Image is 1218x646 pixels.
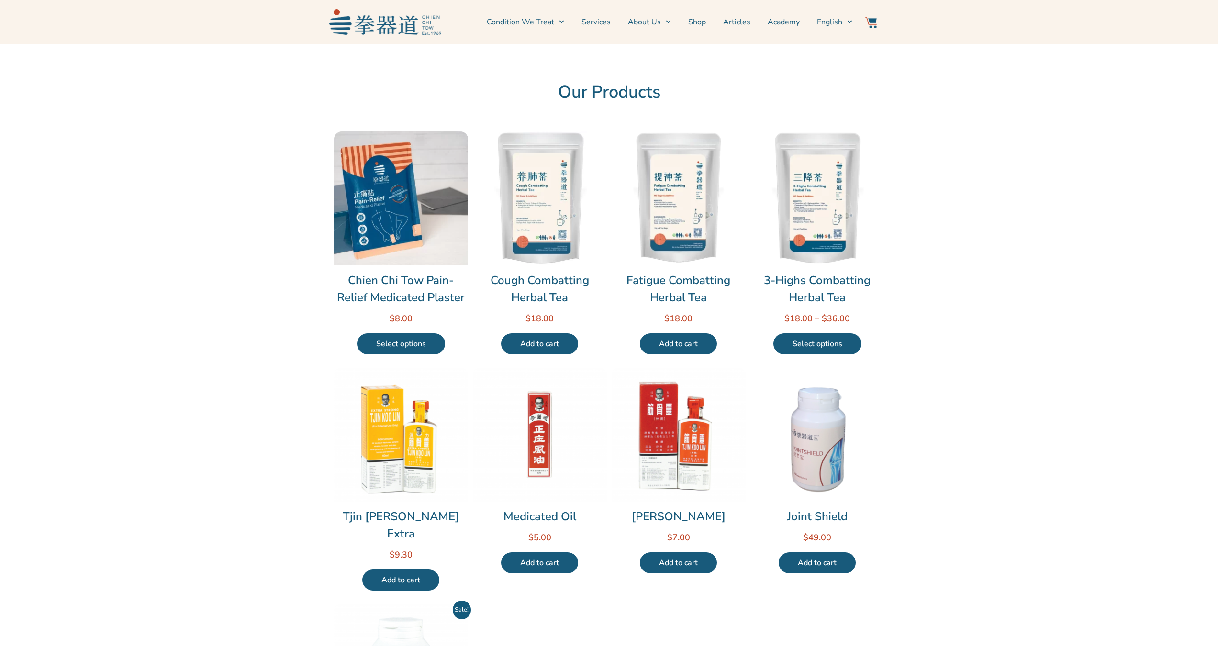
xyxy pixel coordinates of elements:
span: $ [822,313,827,324]
a: Tjin [PERSON_NAME] Extra [334,508,468,542]
a: Add to cart: “Fatigue Combatting Herbal Tea” [640,333,717,354]
a: Fatigue Combatting Herbal Tea [612,272,746,306]
a: [PERSON_NAME] [612,508,746,525]
img: Tjin Koo Lin Extra [334,368,468,502]
bdi: 49.00 [803,532,831,543]
a: Articles [723,10,750,34]
span: $ [784,313,790,324]
img: Tjin Koo Lin [612,368,746,502]
bdi: 9.30 [390,549,413,560]
span: $ [390,313,395,324]
bdi: 5.00 [528,532,551,543]
span: $ [664,313,670,324]
a: Add to cart: “Cough Combatting Herbal Tea” [501,333,578,354]
a: About Us [628,10,671,34]
a: Select options for “Chien Chi Tow Pain-Relief Medicated Plaster” [357,333,445,354]
span: $ [528,532,534,543]
img: Chien Chi Tow Pain-Relief Medicated Plaster [334,131,468,265]
bdi: 18.00 [525,313,554,324]
a: Chien Chi Tow Pain-Relief Medicated Plaster [334,272,468,306]
a: Academy [768,10,800,34]
a: Shop [688,10,706,34]
span: $ [390,549,395,560]
a: Add to cart: “Joint Shield” [779,552,856,573]
span: $ [803,532,808,543]
nav: Menu [446,10,853,34]
bdi: 18.00 [784,313,813,324]
a: Select options for “3-Highs Combatting Herbal Tea” [773,333,861,354]
img: 3-Highs Combatting Herbal Tea [750,131,884,265]
a: Add to cart: “Medicated Oil” [501,552,578,573]
bdi: 7.00 [667,532,690,543]
bdi: 8.00 [390,313,413,324]
a: 3-Highs Combatting Herbal Tea [750,272,884,306]
bdi: 36.00 [822,313,850,324]
img: Cough Combatting Herbal Tea [473,131,607,265]
a: Condition We Treat [487,10,564,34]
span: $ [667,532,672,543]
span: English [817,16,842,28]
img: Medicated Oil [473,368,607,502]
a: Joint Shield [750,508,884,525]
a: Add to cart: “Tjin Koo Lin Extra” [362,569,439,591]
a: Add to cart: “Tjin Koo Lin” [640,552,717,573]
a: Cough Combatting Herbal Tea [473,272,607,306]
span: – [815,313,819,324]
img: Fatigue Combatting Herbal Tea [612,131,746,265]
h2: Our Products [334,82,884,103]
img: Website Icon-03 [865,17,877,28]
span: $ [525,313,531,324]
a: Medicated Oil [473,508,607,525]
a: Services [581,10,611,34]
span: Sale! [453,601,471,619]
img: Joint Shield [750,368,884,502]
bdi: 18.00 [664,313,693,324]
a: Switch to English [817,10,852,34]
